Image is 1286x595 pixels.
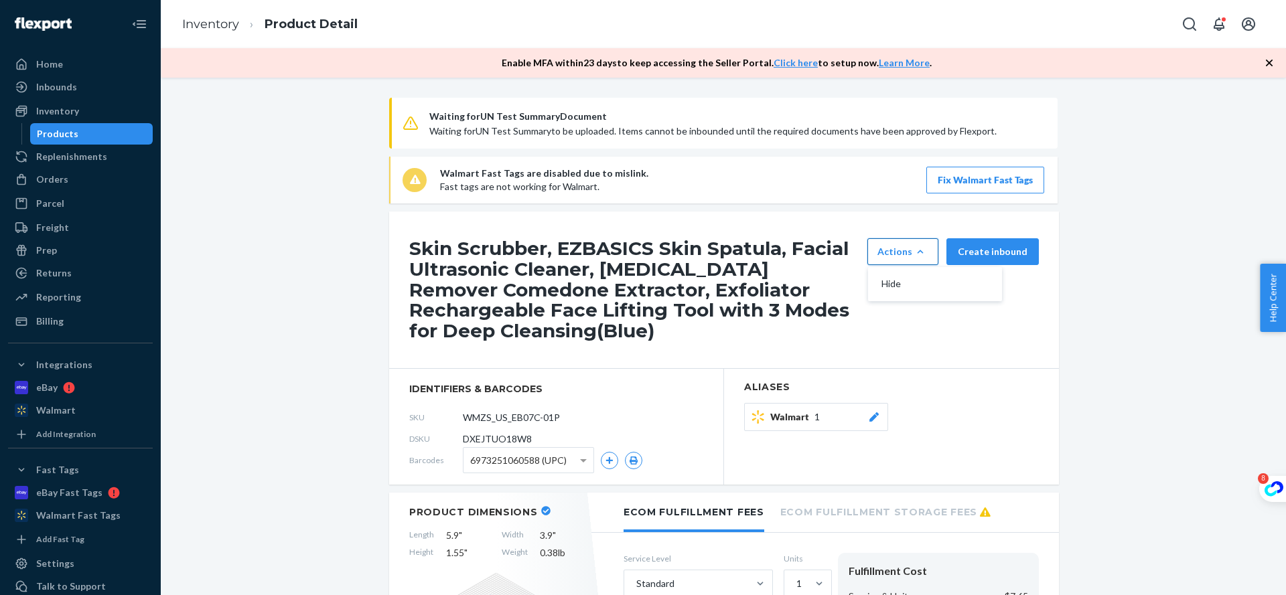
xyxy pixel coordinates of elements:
[470,449,567,472] span: 6973251060588 (UPC)
[8,505,153,526] a: Walmart Fast Tags
[879,57,930,68] a: Learn More
[8,262,153,284] a: Returns
[409,546,434,560] span: Height
[624,493,764,532] li: Ecom Fulfillment Fees
[502,529,528,542] span: Width
[881,279,964,288] span: Hide
[429,108,1042,124] span: Waiting for UN Test Summary Document
[1260,264,1286,332] button: Help Center
[795,577,796,590] input: 1
[502,56,932,70] p: Enable MFA within 23 days to keep accessing the Seller Portal. to setup now. .
[867,238,938,265] button: ActionsHide
[36,486,102,499] div: eBay Fast Tags
[36,80,77,94] div: Inbounds
[926,167,1044,193] button: Fix Walmart Fast Tags
[8,426,153,442] a: Add Integration
[36,358,92,371] div: Integrations
[429,125,997,137] span: Waiting for UN Test Summary to be uploaded. Items cannot be inbounded until the required document...
[871,270,999,299] button: Hide
[36,266,72,280] div: Returns
[8,531,153,547] a: Add Fast Tag
[540,529,583,542] span: 3.9
[8,459,153,481] button: Fast Tags
[446,529,490,542] span: 5.9
[8,377,153,398] a: eBay
[8,354,153,375] button: Integrations
[814,410,820,424] span: 1
[8,482,153,503] a: eBay Fast Tags
[8,100,153,122] a: Inventory
[182,17,239,31] a: Inventory
[877,245,928,258] div: Actions
[744,403,888,431] button: Walmart1
[265,17,358,31] a: Product Detail
[8,217,153,238] a: Freight
[8,311,153,332] a: Billing
[440,180,648,193] p: Fast tags are not working for Walmart.
[464,547,468,558] span: "
[36,173,68,186] div: Orders
[36,197,64,210] div: Parcel
[8,146,153,167] a: Replenishments
[946,238,1039,265] button: Create inbound
[409,506,538,518] h2: Product Dimensions
[784,553,827,564] label: Units
[36,290,81,304] div: Reporting
[8,553,153,574] a: Settings
[1235,11,1262,37] button: Open account menu
[36,58,63,71] div: Home
[30,123,153,145] a: Products
[36,315,64,328] div: Billing
[409,454,463,466] span: Barcodes
[409,238,861,341] h1: Skin Scrubber, EZBASICS Skin Spatula, Facial Ultrasonic Cleaner, [MEDICAL_DATA] Remover Comedone ...
[37,127,78,141] div: Products
[36,533,84,545] div: Add Fast Tag
[780,493,991,529] li: Ecom Fulfillment Storage Fees
[36,221,69,234] div: Freight
[126,11,153,37] button: Close Navigation
[36,509,121,522] div: Walmart Fast Tags
[15,17,72,31] img: Flexport logo
[36,404,76,417] div: Walmart
[540,546,583,560] span: 0.38 lb
[36,557,74,570] div: Settings
[36,381,58,394] div: eBay
[849,564,1028,579] div: Fulfillment Cost
[36,463,79,477] div: Fast Tags
[409,433,463,444] span: DSKU
[502,546,528,560] span: Weight
[409,412,463,423] span: SKU
[8,286,153,308] a: Reporting
[624,553,773,564] label: Service Level
[744,382,1039,392] h2: Aliases
[440,167,648,180] p: Walmart Fast Tags are disabled due to mislink.
[553,529,556,541] span: "
[36,244,57,257] div: Prep
[36,104,79,118] div: Inventory
[459,529,462,541] span: "
[36,580,106,593] div: Talk to Support
[8,400,153,421] a: Walmart
[770,410,814,424] span: Walmart
[463,432,532,446] span: DXEJTUO18W8
[636,577,674,590] div: Standard
[635,577,636,590] input: Standard
[8,54,153,75] a: Home
[409,382,703,396] span: identifiers & barcodes
[8,193,153,214] a: Parcel
[8,76,153,98] a: Inbounds
[774,57,818,68] a: Click here
[446,546,490,560] span: 1.55
[8,169,153,190] a: Orders
[1206,11,1232,37] button: Open notifications
[1176,11,1203,37] button: Open Search Box
[8,240,153,261] a: Prep
[409,529,434,542] span: Length
[36,150,107,163] div: Replenishments
[796,577,802,590] div: 1
[171,5,368,44] ol: breadcrumbs
[36,428,96,440] div: Add Integration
